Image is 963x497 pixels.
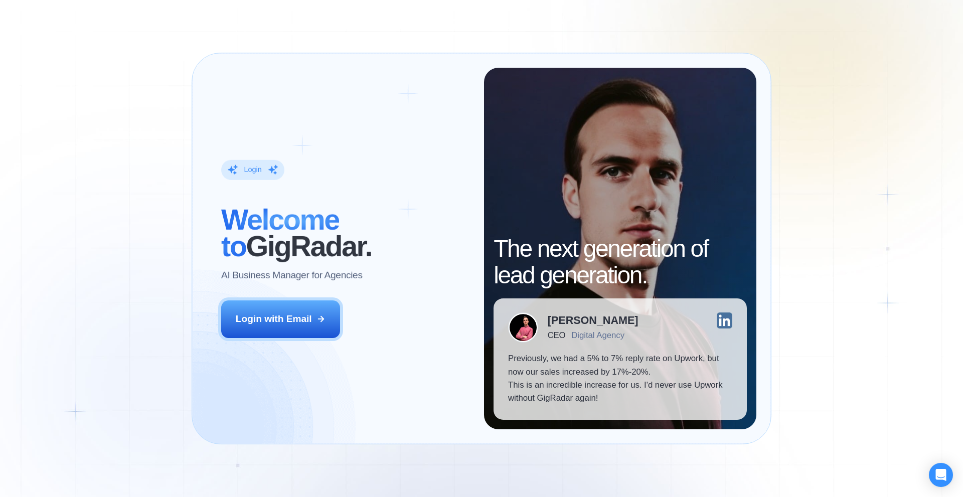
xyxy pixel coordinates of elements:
[244,165,261,175] div: Login
[236,312,312,325] div: Login with Email
[221,300,341,338] button: Login with Email
[508,352,732,405] p: Previously, we had a 5% to 7% reply rate on Upwork, but now our sales increased by 17%-20%. This ...
[548,330,565,340] div: CEO
[221,204,339,262] span: Welcome to
[571,330,624,340] div: Digital Agency
[221,207,469,260] h2: ‍ GigRadar.
[494,236,747,289] h2: The next generation of lead generation.
[221,269,363,282] p: AI Business Manager for Agencies
[548,315,638,326] div: [PERSON_NAME]
[929,463,953,487] div: Open Intercom Messenger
